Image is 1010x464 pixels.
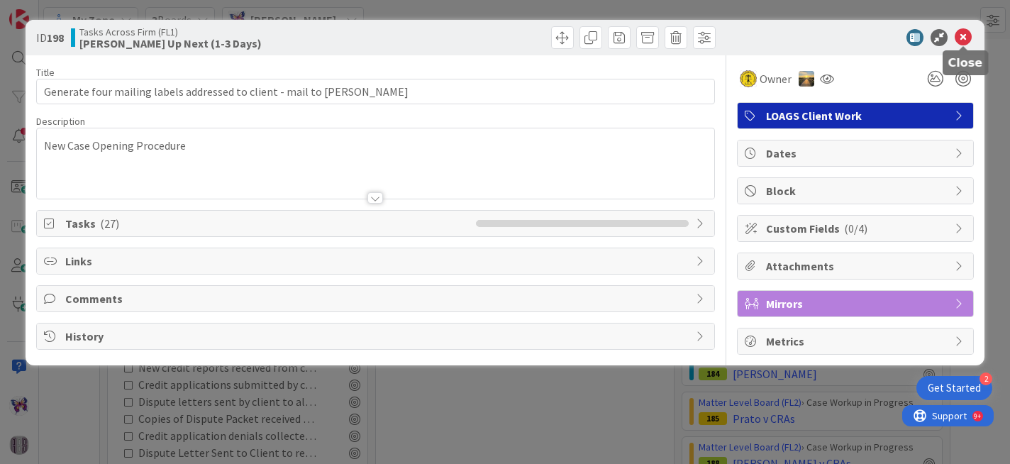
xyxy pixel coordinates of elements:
span: LOAGS Client Work [766,107,948,124]
span: Mirrors [766,295,948,312]
span: Tasks Across Firm (FL1) [79,26,262,38]
span: Dates [766,145,948,162]
b: [PERSON_NAME] Up Next (1-3 Days) [79,38,262,49]
span: Comments [65,290,689,307]
span: ID [36,29,64,46]
span: Attachments [766,258,948,275]
div: 9+ [72,6,79,17]
span: Metrics [766,333,948,350]
img: AS [799,71,814,87]
span: Custom Fields [766,220,948,237]
span: Tasks [65,215,470,232]
span: Description [36,115,85,128]
label: Title [36,66,55,79]
input: type card name here... [36,79,716,104]
b: 198 [47,31,64,45]
span: History [65,328,689,345]
span: ( 0/4 ) [844,221,867,236]
span: ( 27 ) [100,216,119,231]
span: Links [65,253,689,270]
h5: Close [948,56,983,70]
span: Support [30,2,65,19]
div: Open Get Started checklist, remaining modules: 2 [916,376,992,400]
span: Owner [760,70,792,87]
div: Get Started [928,381,981,395]
p: New Case Opening Procedure [44,138,708,154]
span: Block [766,182,948,199]
div: 2 [980,372,992,385]
img: TG [740,70,757,87]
